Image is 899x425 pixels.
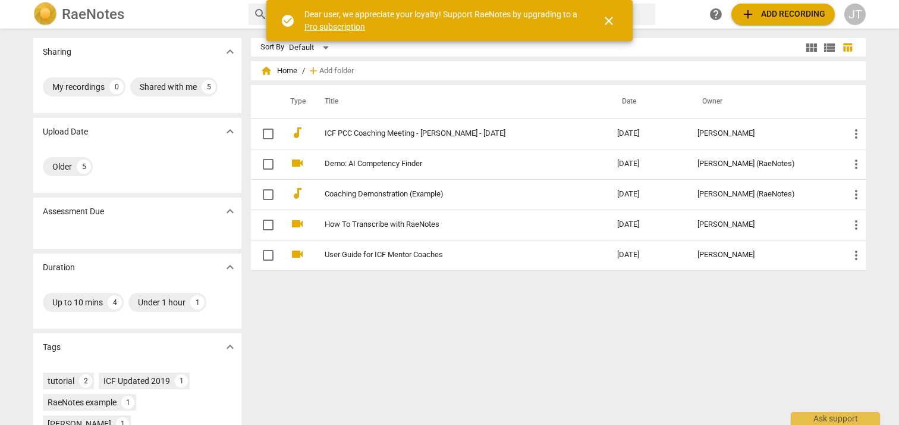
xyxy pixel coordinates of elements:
[608,118,688,149] td: [DATE]
[253,7,268,21] span: search
[697,190,830,199] div: [PERSON_NAME] (RaeNotes)
[741,7,755,21] span: add
[289,38,333,57] div: Default
[52,296,103,308] div: Up to 10 mins
[319,67,354,76] span: Add folder
[697,220,830,229] div: [PERSON_NAME]
[803,39,821,57] button: Tile view
[608,240,688,270] td: [DATE]
[290,156,304,170] span: videocam
[140,81,197,93] div: Shared with me
[325,129,574,138] a: ICF PCC Coaching Meeting - [PERSON_NAME] - [DATE]
[804,40,819,55] span: view_module
[302,67,305,76] span: /
[52,161,72,173] div: Older
[844,4,866,25] button: JT
[731,4,835,25] button: Upload
[33,2,239,26] a: LogoRaeNotes
[33,2,57,26] img: Logo
[325,220,574,229] a: How To Transcribe with RaeNotes
[281,85,310,118] th: Type
[822,40,837,55] span: view_list
[821,39,838,57] button: List view
[842,42,853,53] span: table_chart
[48,375,74,387] div: tutorial
[688,85,840,118] th: Owner
[307,65,319,77] span: add
[43,126,88,138] p: Upload Date
[709,7,723,21] span: help
[221,123,239,140] button: Show more
[304,8,580,33] div: Dear user, we appreciate your loyalty! Support RaeNotes by upgrading to a
[705,4,727,25] a: Help
[109,80,124,94] div: 0
[290,217,304,231] span: videocam
[223,124,237,139] span: expand_more
[223,204,237,218] span: expand_more
[108,295,122,310] div: 4
[190,295,205,310] div: 1
[43,205,104,218] p: Assessment Due
[849,248,863,262] span: more_vert
[602,14,616,28] span: close
[221,202,239,220] button: Show more
[43,46,71,58] p: Sharing
[697,160,830,168] div: [PERSON_NAME] (RaeNotes)
[608,179,688,210] td: [DATE]
[290,186,304,201] span: audiotrack
[221,338,239,356] button: Show more
[43,341,61,354] p: Tags
[260,65,272,77] span: home
[52,81,105,93] div: My recordings
[103,375,170,387] div: ICF Updated 2019
[741,7,825,21] span: Add recording
[62,6,124,23] h2: RaeNotes
[260,65,297,77] span: Home
[791,412,880,425] div: Ask support
[849,218,863,232] span: more_vert
[595,7,623,35] button: Close
[260,43,284,52] div: Sort By
[77,160,91,174] div: 5
[697,251,830,260] div: [PERSON_NAME]
[223,45,237,59] span: expand_more
[849,187,863,202] span: more_vert
[290,247,304,261] span: videocam
[325,160,574,168] a: Demo: AI Competency Finder
[121,396,134,409] div: 1
[290,126,304,140] span: audiotrack
[849,127,863,141] span: more_vert
[608,149,688,179] td: [DATE]
[838,39,856,57] button: Table view
[608,210,688,240] td: [DATE]
[325,251,574,260] a: User Guide for ICF Mentor Coaches
[221,43,239,61] button: Show more
[223,260,237,274] span: expand_more
[79,374,92,387] div: 2
[48,396,117,408] div: RaeNotes example
[138,296,186,308] div: Under 1 hour
[223,340,237,354] span: expand_more
[310,85,608,118] th: Title
[608,85,688,118] th: Date
[175,374,188,387] div: 1
[221,258,239,276] button: Show more
[849,157,863,171] span: more_vert
[43,261,75,274] p: Duration
[325,190,574,199] a: Coaching Demonstration (Example)
[697,129,830,138] div: [PERSON_NAME]
[202,80,216,94] div: 5
[281,14,295,28] span: check_circle
[304,22,365,32] a: Pro subscription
